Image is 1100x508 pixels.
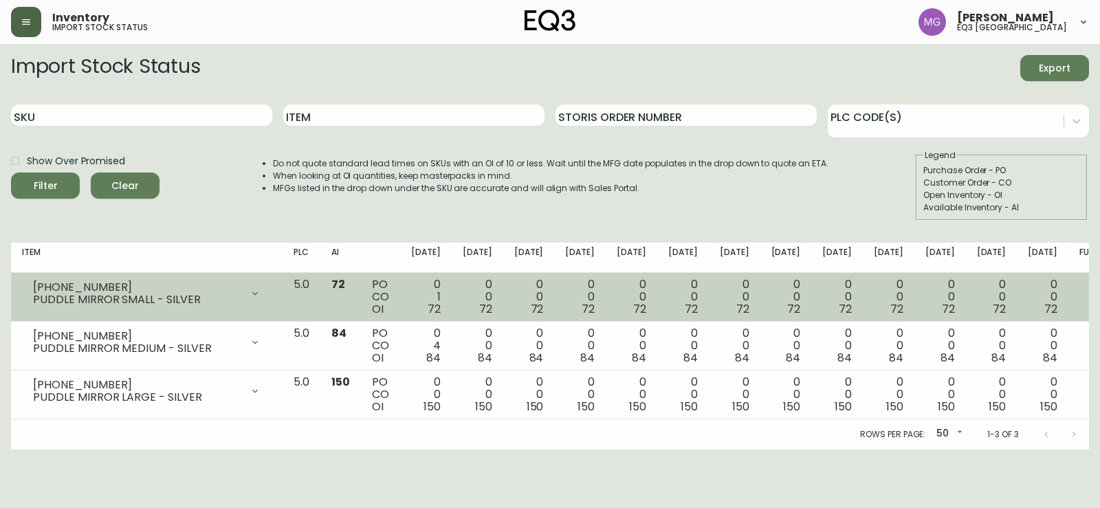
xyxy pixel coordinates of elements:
[977,327,1006,364] div: 0 0
[668,327,698,364] div: 0 0
[923,201,1080,214] div: Available Inventory - AI
[273,170,828,182] li: When looking at OI quantities, keep masterpacks in mind.
[617,278,646,316] div: 0 0
[580,350,595,366] span: 84
[668,278,698,316] div: 0 0
[577,399,595,415] span: 150
[835,399,852,415] span: 150
[811,243,863,273] th: [DATE]
[839,301,852,317] span: 72
[633,301,646,317] span: 72
[554,243,606,273] th: [DATE]
[11,173,80,199] button: Filter
[874,327,903,364] div: 0 0
[33,342,241,355] div: PUDDLE MIRROR MEDIUM - SILVER
[1043,350,1057,366] span: 84
[923,164,1080,177] div: Purchase Order - PO
[91,173,159,199] button: Clear
[463,327,492,364] div: 0 0
[918,8,946,36] img: de8837be2a95cd31bb7c9ae23fe16153
[531,301,544,317] span: 72
[320,243,361,273] th: AI
[617,376,646,413] div: 0 0
[923,177,1080,189] div: Customer Order - CO
[426,350,441,366] span: 84
[372,278,389,316] div: PO CO
[283,273,320,322] td: 5.0
[925,327,955,364] div: 0 0
[923,189,1080,201] div: Open Inventory - OI
[989,399,1006,415] span: 150
[942,301,955,317] span: 72
[478,350,492,366] span: 84
[957,12,1054,23] span: [PERSON_NAME]
[657,243,709,273] th: [DATE]
[331,325,346,341] span: 84
[925,278,955,316] div: 0 0
[273,157,828,170] li: Do not quote standard lead times on SKUs with an OI of 10 or less. Wait until the MFG date popula...
[977,376,1006,413] div: 0 0
[34,177,58,195] div: Filter
[33,330,241,342] div: [PHONE_NUMBER]
[463,376,492,413] div: 0 0
[331,374,350,390] span: 150
[283,243,320,273] th: PLC
[52,12,109,23] span: Inventory
[525,10,575,32] img: logo
[423,399,441,415] span: 150
[783,399,800,415] span: 150
[925,376,955,413] div: 0 0
[22,376,272,406] div: [PHONE_NUMBER]PUDDLE MIRROR LARGE - SILVER
[720,278,749,316] div: 0 0
[514,327,544,364] div: 0 0
[606,243,657,273] th: [DATE]
[966,243,1017,273] th: [DATE]
[479,301,492,317] span: 72
[874,278,903,316] div: 0 0
[33,294,241,306] div: PUDDLE MIRROR SMALL - SILVER
[617,327,646,364] div: 0 0
[1044,301,1057,317] span: 72
[565,376,595,413] div: 0 0
[475,399,492,415] span: 150
[886,399,903,415] span: 150
[411,327,441,364] div: 0 4
[11,243,283,273] th: Item
[273,182,828,195] li: MFGs listed in the drop down under the SKU are accurate and will align with Sales Portal.
[565,327,595,364] div: 0 0
[22,278,272,309] div: [PHONE_NUMBER]PUDDLE MIRROR SMALL - SILVER
[760,243,812,273] th: [DATE]
[732,399,749,415] span: 150
[632,350,646,366] span: 84
[1020,55,1089,81] button: Export
[681,399,698,415] span: 150
[428,301,441,317] span: 72
[463,278,492,316] div: 0 0
[411,278,441,316] div: 0 1
[22,327,272,357] div: [PHONE_NUMBER]PUDDLE MIRROR MEDIUM - SILVER
[1017,243,1068,273] th: [DATE]
[720,327,749,364] div: 0 0
[957,23,1067,32] h5: eq3 [GEOGRAPHIC_DATA]
[582,301,595,317] span: 72
[874,376,903,413] div: 0 0
[400,243,452,273] th: [DATE]
[786,350,800,366] span: 84
[923,149,957,162] legend: Legend
[837,350,852,366] span: 84
[938,399,955,415] span: 150
[787,301,800,317] span: 72
[822,327,852,364] div: 0 0
[514,376,544,413] div: 0 0
[993,301,1006,317] span: 72
[1028,327,1057,364] div: 0 0
[860,428,925,441] p: Rows per page:
[529,350,544,366] span: 84
[735,350,749,366] span: 84
[977,278,1006,316] div: 0 0
[331,276,345,292] span: 72
[1031,60,1078,77] span: Export
[940,350,955,366] span: 84
[372,376,389,413] div: PO CO
[889,350,903,366] span: 84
